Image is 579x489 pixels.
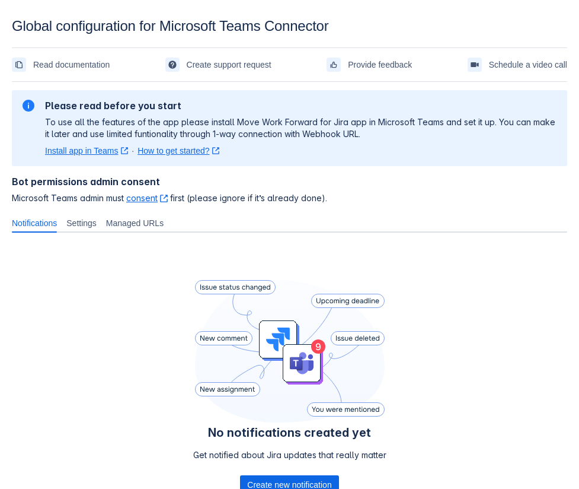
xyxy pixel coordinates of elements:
[12,18,567,34] div: Global configuration for Microsoft Teams Connector
[165,55,271,74] a: Create support request
[137,145,219,157] a: How to get started?
[21,99,36,113] span: information
[489,55,567,74] span: Schedule a video call
[14,60,24,69] span: documentation
[33,55,110,74] span: Read documentation
[66,217,97,229] span: Settings
[187,55,271,74] span: Create support request
[45,116,558,140] p: To use all the features of the app please install Move Work Forward for Jira app in Microsoft Tea...
[470,60,479,69] span: videoCall
[12,192,567,204] span: Microsoft Teams admin must first (please ignore if it’s already done).
[45,145,128,157] a: Install app in Teams
[327,55,412,74] a: Provide feedback
[45,100,558,112] h2: Please read before you start
[193,449,386,461] p: Get notified about Jira updates that really matter
[126,193,168,203] a: consent
[106,217,164,229] span: Managed URLs
[12,55,110,74] a: Read documentation
[12,217,57,229] span: Notifications
[168,60,177,69] span: support
[348,55,412,74] span: Provide feedback
[329,60,338,69] span: feedback
[468,55,567,74] a: Schedule a video call
[12,176,567,188] h4: Bot permissions admin consent
[193,426,386,440] h4: No notifications created yet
